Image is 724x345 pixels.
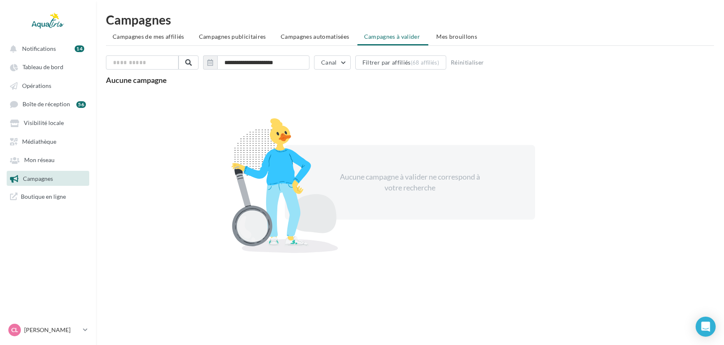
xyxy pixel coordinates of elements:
[5,96,91,112] a: Boîte de réception 56
[23,175,53,182] span: Campagnes
[5,59,91,74] a: Tableau de bord
[7,322,89,338] a: CL [PERSON_NAME]
[24,120,64,127] span: Visibilité locale
[113,33,184,40] span: Campagnes de mes affiliés
[281,33,349,40] span: Campagnes automatisées
[11,326,18,334] span: CL
[106,13,714,26] h1: Campagnes
[436,33,477,40] span: Mes brouillons
[22,138,56,145] span: Médiathèque
[22,45,56,52] span: Notifications
[23,64,63,71] span: Tableau de bord
[5,78,91,93] a: Opérations
[21,192,66,200] span: Boutique en ligne
[22,82,51,89] span: Opérations
[355,55,446,70] button: Filtrer par affiliés(68 affiliés)
[23,101,70,108] span: Boîte de réception
[411,59,439,66] div: (68 affiliés)
[5,189,91,204] a: Boutique en ligne
[5,171,91,186] a: Campagnes
[696,317,716,337] div: Open Intercom Messenger
[338,172,482,193] div: Aucune campagne à valider ne correspond à votre recherche
[314,55,351,70] button: Canal
[5,41,88,56] button: Notifications 14
[5,152,91,167] a: Mon réseau
[75,45,84,52] div: 14
[199,33,266,40] span: Campagnes publicitaires
[5,115,91,130] a: Visibilité locale
[5,134,91,149] a: Médiathèque
[24,326,80,334] p: [PERSON_NAME]
[106,75,167,85] span: Aucune campagne
[447,57,488,67] button: Réinitialiser
[76,101,86,108] div: 56
[24,157,55,164] span: Mon réseau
